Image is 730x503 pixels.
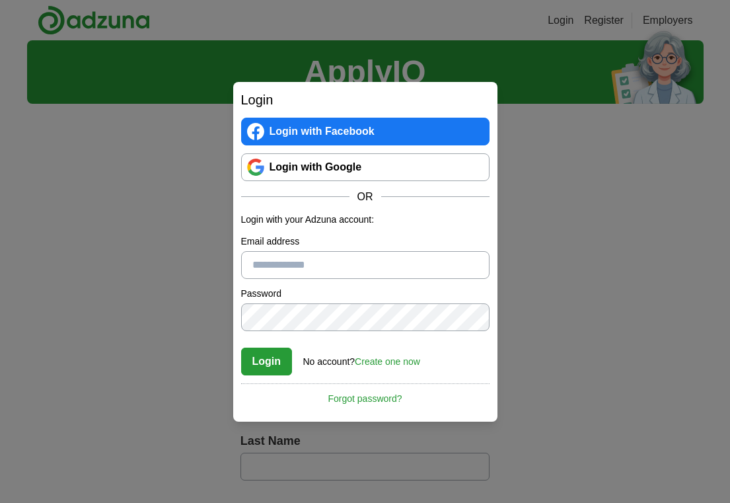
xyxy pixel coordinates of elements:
div: No account? [303,347,420,369]
a: Login with Facebook [241,118,490,145]
a: Login with Google [241,153,490,181]
a: Create one now [355,356,420,367]
label: Email address [241,235,490,249]
label: Password [241,287,490,301]
p: Login with your Adzuna account: [241,213,490,227]
span: OR [349,189,381,205]
a: Forgot password? [241,383,490,406]
button: Login [241,348,293,375]
h2: Login [241,90,490,110]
